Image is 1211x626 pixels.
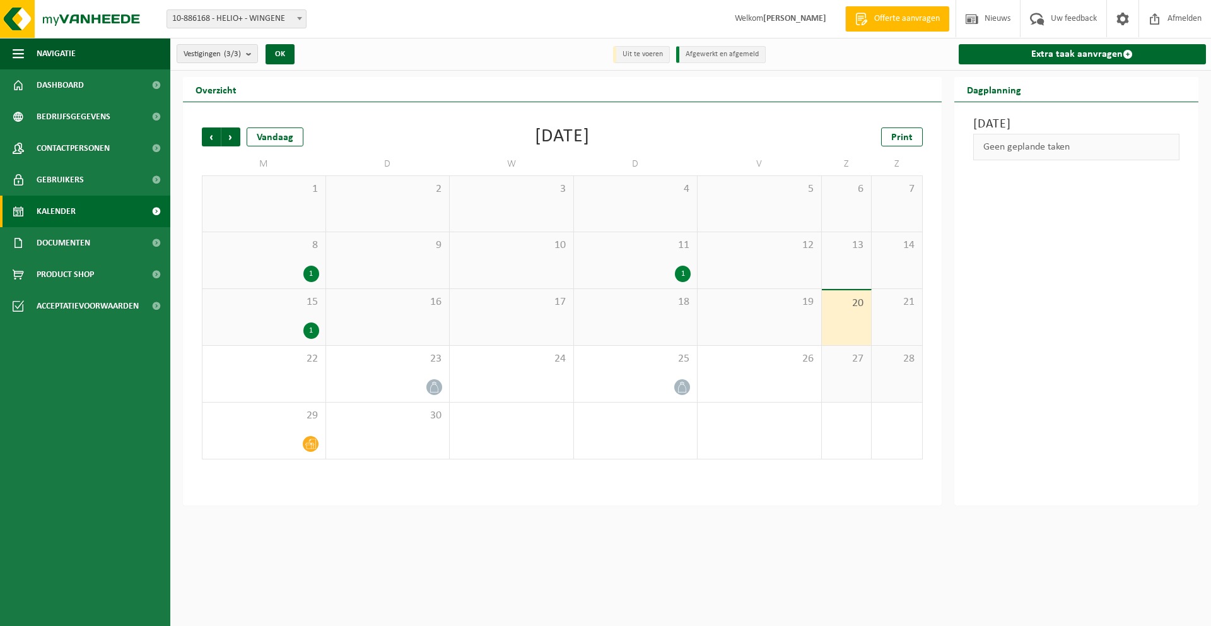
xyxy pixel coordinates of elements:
[332,295,443,309] span: 16
[828,297,865,310] span: 20
[247,127,303,146] div: Vandaag
[37,164,84,196] span: Gebruikers
[332,239,443,252] span: 9
[872,153,922,175] td: Z
[871,13,943,25] span: Offerte aanvragen
[167,10,306,28] span: 10-886168 - HELIO+ - WINGENE
[37,133,110,164] span: Contactpersonen
[37,38,76,69] span: Navigatie
[704,239,815,252] span: 12
[698,153,822,175] td: V
[332,409,443,423] span: 30
[450,153,574,175] td: W
[676,46,766,63] li: Afgewerkt en afgemeld
[891,133,913,143] span: Print
[580,352,691,366] span: 25
[209,295,319,309] span: 15
[202,127,221,146] span: Vorige
[580,182,691,196] span: 4
[878,352,915,366] span: 28
[456,182,567,196] span: 3
[580,295,691,309] span: 18
[973,115,1180,134] h3: [DATE]
[209,409,319,423] span: 29
[202,153,326,175] td: M
[878,182,915,196] span: 7
[221,127,240,146] span: Volgende
[881,127,923,146] a: Print
[209,352,319,366] span: 22
[878,295,915,309] span: 21
[303,266,319,282] div: 1
[332,352,443,366] span: 23
[535,127,590,146] div: [DATE]
[456,295,567,309] span: 17
[184,45,241,64] span: Vestigingen
[456,239,567,252] span: 10
[37,290,139,322] span: Acceptatievoorwaarden
[456,352,567,366] span: 24
[613,46,670,63] li: Uit te voeren
[580,239,691,252] span: 11
[326,153,450,175] td: D
[209,239,319,252] span: 8
[303,322,319,339] div: 1
[37,69,84,101] span: Dashboard
[959,44,1207,64] a: Extra taak aanvragen
[675,266,691,282] div: 1
[266,44,295,64] button: OK
[704,295,815,309] span: 19
[763,14,826,23] strong: [PERSON_NAME]
[6,598,211,626] iframe: chat widget
[183,77,249,102] h2: Overzicht
[37,259,94,290] span: Product Shop
[224,50,241,58] count: (3/3)
[37,196,76,227] span: Kalender
[828,352,865,366] span: 27
[574,153,698,175] td: D
[828,239,865,252] span: 13
[37,227,90,259] span: Documenten
[37,101,110,133] span: Bedrijfsgegevens
[973,134,1180,160] div: Geen geplande taken
[845,6,949,32] a: Offerte aanvragen
[167,9,307,28] span: 10-886168 - HELIO+ - WINGENE
[704,352,815,366] span: 26
[177,44,258,63] button: Vestigingen(3/3)
[332,182,443,196] span: 2
[954,77,1034,102] h2: Dagplanning
[828,182,865,196] span: 6
[822,153,872,175] td: Z
[704,182,815,196] span: 5
[209,182,319,196] span: 1
[878,239,915,252] span: 14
